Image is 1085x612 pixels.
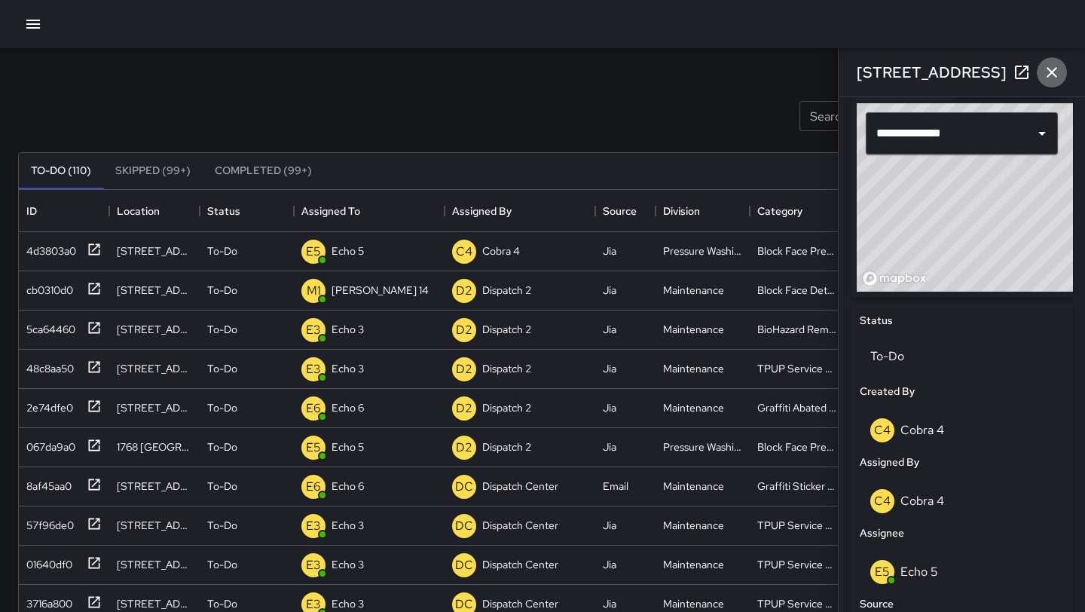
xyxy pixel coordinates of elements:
[482,283,531,298] p: Dispatch 2
[455,556,473,574] p: DC
[207,361,237,376] p: To-Do
[663,439,742,454] div: Pressure Washing
[207,322,237,337] p: To-Do
[603,557,616,572] div: Jia
[332,400,364,415] p: Echo 6
[332,596,364,611] p: Echo 3
[663,361,724,376] div: Maintenance
[117,596,192,611] div: 1405 Franklin Street
[301,190,360,232] div: Assigned To
[603,400,616,415] div: Jia
[306,321,321,339] p: E3
[19,190,109,232] div: ID
[306,399,321,418] p: E6
[456,399,472,418] p: D2
[307,282,321,300] p: M1
[456,439,472,457] p: D2
[20,590,72,611] div: 3716a800
[482,479,558,494] p: Dispatch Center
[19,153,103,189] button: To-Do (110)
[306,478,321,496] p: E6
[26,190,37,232] div: ID
[603,439,616,454] div: Jia
[306,556,321,574] p: E3
[306,517,321,535] p: E3
[874,421,891,439] p: C4
[117,518,192,533] div: 155 Grand Avenue
[482,596,558,611] p: Dispatch Center
[207,190,240,232] div: Status
[200,190,294,232] div: Status
[306,243,321,261] p: E5
[332,479,364,494] p: Echo 6
[757,439,836,454] div: Block Face Pressure Washed
[860,384,915,400] h6: Created By
[456,321,472,339] p: D2
[332,518,364,533] p: Echo 3
[117,361,192,376] div: 155 Grand Avenue
[663,400,724,415] div: Maintenance
[603,283,616,298] div: Jia
[663,283,724,298] div: Maintenance
[20,433,75,454] div: 067da9a0
[663,479,724,494] div: Maintenance
[595,190,656,232] div: Source
[757,190,802,232] div: Category
[757,400,836,415] div: Graffiti Abated Large
[207,400,237,415] p: To-Do
[117,322,192,337] div: 315 15th Street
[20,277,73,298] div: cb0310d0
[900,493,944,509] p: Cobra 4
[452,190,512,232] div: Assigned By
[103,153,203,189] button: Skipped (99+)
[1032,123,1053,144] button: Open
[20,394,73,415] div: 2e74dfe0
[20,237,76,259] div: 4d3803a0
[860,454,919,471] h6: Assigned By
[456,360,472,378] p: D2
[857,60,1007,84] h6: [STREET_ADDRESS]
[456,243,472,261] p: C4
[207,479,237,494] p: To-Do
[332,557,364,572] p: Echo 3
[332,361,364,376] p: Echo 3
[20,355,74,376] div: 48c8aa50
[663,190,700,232] div: Division
[207,243,237,259] p: To-Do
[117,190,160,232] div: Location
[20,473,72,494] div: 8af45aa0
[332,439,364,454] p: Echo 5
[603,596,616,611] div: Jia
[757,283,836,298] div: Block Face Detailed
[117,557,192,572] div: 436 14th Street
[207,557,237,572] p: To-Do
[445,190,595,232] div: Assigned By
[482,557,558,572] p: Dispatch Center
[900,422,944,438] p: Cobra 4
[860,313,893,329] h6: Status
[603,479,628,494] div: Email
[207,596,237,611] p: To-Do
[482,518,558,533] p: Dispatch Center
[117,243,192,259] div: 390 8th Street
[306,360,321,378] p: E3
[603,518,616,533] div: Jia
[870,347,1053,366] p: To-Do
[20,316,75,337] div: 5ca64460
[482,361,531,376] p: Dispatch 2
[875,563,890,581] p: E5
[603,243,616,259] div: Jia
[306,439,321,457] p: E5
[207,439,237,454] p: To-Do
[456,282,472,300] p: D2
[117,439,192,454] div: 1768 Broadway
[332,243,364,259] p: Echo 5
[482,322,531,337] p: Dispatch 2
[757,596,836,611] div: TPUP Service Requested
[455,517,473,535] p: DC
[757,243,836,259] div: Block Face Pressure Washed
[603,361,616,376] div: Jia
[603,190,637,232] div: Source
[482,439,531,454] p: Dispatch 2
[203,153,324,189] button: Completed (99+)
